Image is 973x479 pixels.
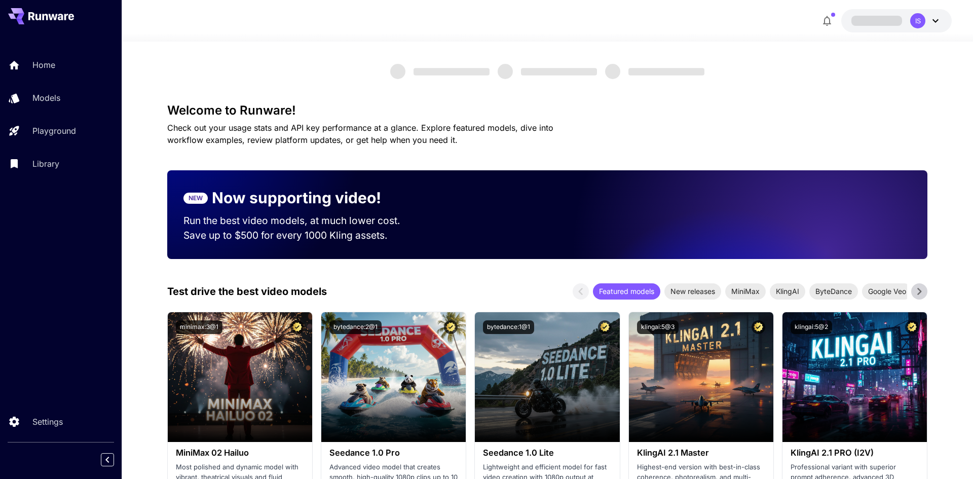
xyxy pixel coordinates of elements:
[167,103,927,118] h3: Welcome to Runware!
[862,283,912,300] div: Google Veo
[101,453,114,466] button: Collapse sidebar
[725,286,766,297] span: MiniMax
[791,320,832,334] button: klingai:5@2
[637,320,679,334] button: klingai:5@3
[770,283,805,300] div: KlingAI
[809,283,858,300] div: ByteDance
[791,448,919,458] h3: KlingAI 2.1 PRO (I2V)
[32,125,76,137] p: Playground
[664,286,721,297] span: New releases
[841,9,952,32] button: IS
[32,59,55,71] p: Home
[444,320,458,334] button: Certified Model – Vetted for best performance and includes a commercial license.
[752,320,765,334] button: Certified Model – Vetted for best performance and includes a commercial license.
[189,194,203,203] p: NEW
[32,92,60,104] p: Models
[598,320,612,334] button: Certified Model – Vetted for best performance and includes a commercial license.
[475,312,619,442] img: alt
[176,448,304,458] h3: MiniMax 02 Hailuo
[32,158,59,170] p: Library
[321,312,466,442] img: alt
[483,320,534,334] button: bytedance:1@1
[905,320,919,334] button: Certified Model – Vetted for best performance and includes a commercial license.
[329,448,458,458] h3: Seedance 1.0 Pro
[212,187,381,209] p: Now supporting video!
[168,312,312,442] img: alt
[809,286,858,297] span: ByteDance
[593,286,660,297] span: Featured models
[108,451,122,469] div: Collapse sidebar
[593,283,660,300] div: Featured models
[32,416,63,428] p: Settings
[167,284,327,299] p: Test drive the best video models
[483,448,611,458] h3: Seedance 1.0 Lite
[725,283,766,300] div: MiniMax
[637,448,765,458] h3: KlingAI 2.1 Master
[782,312,927,442] img: alt
[629,312,773,442] img: alt
[910,13,925,28] div: IS
[329,320,382,334] button: bytedance:2@1
[770,286,805,297] span: KlingAI
[664,283,721,300] div: New releases
[183,213,420,228] p: Run the best video models, at much lower cost.
[176,320,222,334] button: minimax:3@1
[290,320,304,334] button: Certified Model – Vetted for best performance and includes a commercial license.
[183,228,420,243] p: Save up to $500 for every 1000 Kling assets.
[862,286,912,297] span: Google Veo
[167,123,553,145] span: Check out your usage stats and API key performance at a glance. Explore featured models, dive int...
